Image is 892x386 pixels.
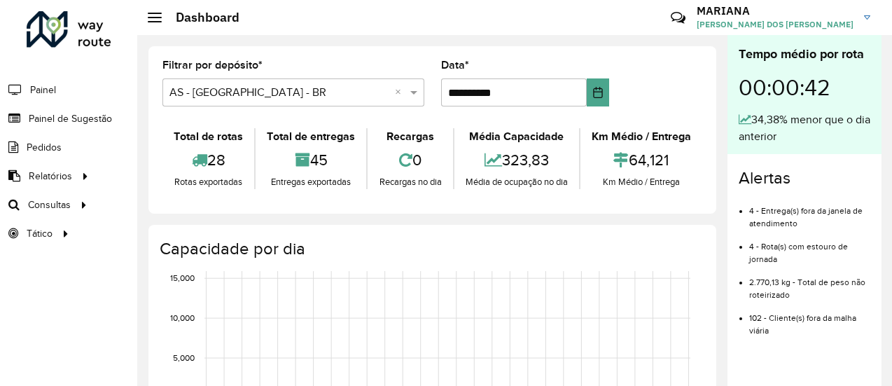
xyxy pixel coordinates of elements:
[739,168,870,188] h4: Alertas
[739,45,870,64] div: Tempo médio por rota
[27,140,62,155] span: Pedidos
[697,18,853,31] span: [PERSON_NAME] DOS [PERSON_NAME]
[371,145,449,175] div: 0
[259,175,363,189] div: Entregas exportadas
[259,145,363,175] div: 45
[160,239,702,259] h4: Capacidade por dia
[170,273,195,282] text: 15,000
[371,175,449,189] div: Recargas no dia
[458,128,576,145] div: Média Capacidade
[259,128,363,145] div: Total de entregas
[587,78,609,106] button: Choose Date
[697,4,853,18] h3: MARIANA
[173,353,195,362] text: 5,000
[458,175,576,189] div: Média de ocupação no dia
[162,57,263,74] label: Filtrar por depósito
[166,175,251,189] div: Rotas exportadas
[749,194,870,230] li: 4 - Entrega(s) fora da janela de atendimento
[29,169,72,184] span: Relatórios
[27,226,53,241] span: Tático
[29,111,112,126] span: Painel de Sugestão
[166,128,251,145] div: Total de rotas
[162,10,239,25] h2: Dashboard
[739,64,870,111] div: 00:00:42
[170,313,195,322] text: 10,000
[371,128,449,145] div: Recargas
[441,57,469,74] label: Data
[28,198,71,212] span: Consultas
[749,230,870,266] li: 4 - Rota(s) com estouro de jornada
[395,84,407,101] span: Clear all
[584,128,699,145] div: Km Médio / Entrega
[749,266,870,301] li: 2.770,13 kg - Total de peso não roteirizado
[584,175,699,189] div: Km Médio / Entrega
[458,145,576,175] div: 323,83
[749,301,870,337] li: 102 - Cliente(s) fora da malha viária
[739,111,870,145] div: 34,38% menor que o dia anterior
[166,145,251,175] div: 28
[584,145,699,175] div: 64,121
[30,83,56,97] span: Painel
[663,3,693,33] a: Contato Rápido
